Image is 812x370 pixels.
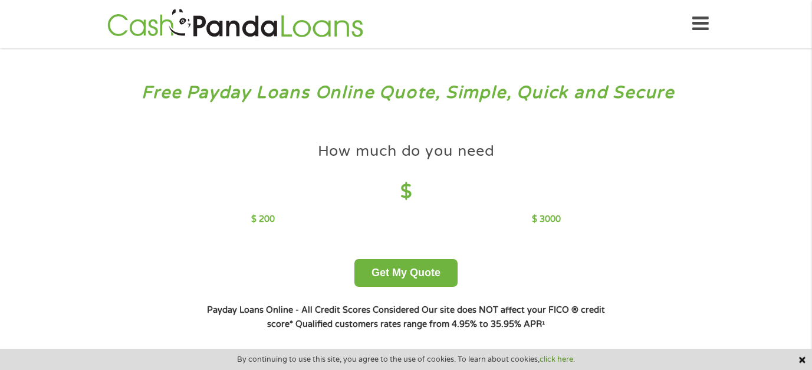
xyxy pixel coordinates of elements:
a: click here. [540,355,575,364]
button: Get My Quote [354,259,458,287]
strong: Qualified customers rates range from 4.95% to 35.95% APR¹ [295,319,545,329]
h4: How much do you need [318,142,495,161]
h3: Free Payday Loans Online Quote, Simple, Quick and Secure [34,82,778,104]
p: $ 200 [251,213,275,226]
strong: Our site does NOT affect your FICO ® credit score* [267,305,605,329]
h4: $ [251,180,561,204]
p: $ 3000 [532,213,561,226]
span: By continuing to use this site, you agree to the use of cookies. To learn about cookies, [237,355,575,364]
strong: Payday Loans Online - All Credit Scores Considered [207,305,419,315]
img: GetLoanNow Logo [104,7,367,41]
